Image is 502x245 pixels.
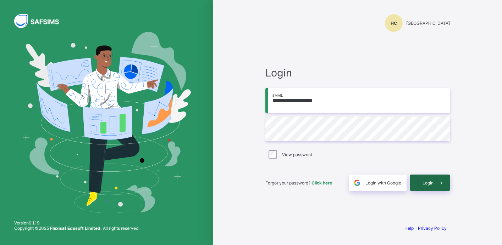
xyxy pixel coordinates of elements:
strong: Flexisaf Edusoft Limited. [50,226,102,231]
span: Forgot your password? [265,180,332,186]
img: google.396cfc9801f0270233282035f929180a.svg [353,179,361,187]
label: View password [282,152,312,157]
span: Version 0.1.19 [14,220,139,226]
span: HC [391,21,397,26]
a: Click here [311,180,332,186]
img: SAFSIMS Logo [14,14,67,28]
span: Login [423,180,434,186]
span: [GEOGRAPHIC_DATA] [406,21,450,26]
a: Help [404,226,414,231]
a: Privacy Policy [418,226,447,231]
img: Hero Image [22,32,191,213]
span: Login with Google [365,180,401,186]
span: Copyright © 2025 All rights reserved. [14,226,139,231]
span: Login [265,67,450,79]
